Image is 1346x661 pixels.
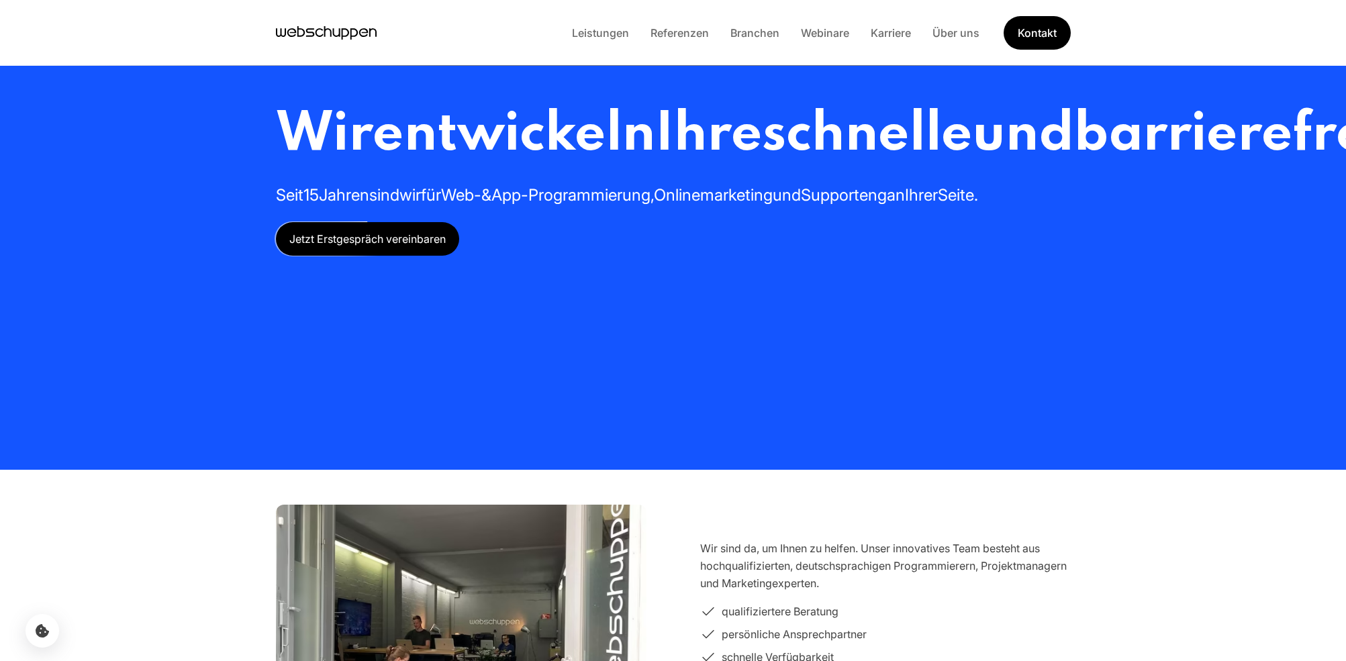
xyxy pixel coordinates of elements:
[922,26,990,40] a: Über uns
[972,108,1073,162] span: und
[1004,16,1071,50] a: Get Started
[720,26,790,40] a: Branchen
[303,185,319,205] span: 15
[859,185,887,205] span: eng
[905,185,938,205] span: Ihrer
[26,614,59,648] button: Cookie-Einstellungen öffnen
[319,185,369,205] span: Jahren
[654,185,773,205] span: Onlinemarketing
[421,185,441,205] span: für
[276,23,377,43] a: Hauptseite besuchen
[860,26,922,40] a: Karriere
[801,185,859,205] span: Support
[491,185,654,205] span: App-Programmierung,
[399,185,421,205] span: wir
[773,185,801,205] span: und
[369,185,399,205] span: sind
[722,603,838,620] span: qualifiziertere Beratung
[276,108,373,162] span: Wir
[887,185,905,205] span: an
[938,185,978,205] span: Seite.
[276,185,303,205] span: Seit
[481,185,491,205] span: &
[441,185,481,205] span: Web-
[276,222,459,256] a: Jetzt Erstgespräch vereinbaren
[655,108,762,162] span: Ihre
[722,625,867,643] span: persönliche Ansprechpartner
[373,108,655,162] span: entwickeln
[640,26,720,40] a: Referenzen
[700,540,1071,592] p: Wir sind da, um Ihnen zu helfen. Unser innovatives Team besteht aus hochqualifizierten, deutschsp...
[561,26,640,40] a: Leistungen
[762,108,972,162] span: schnelle
[790,26,860,40] a: Webinare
